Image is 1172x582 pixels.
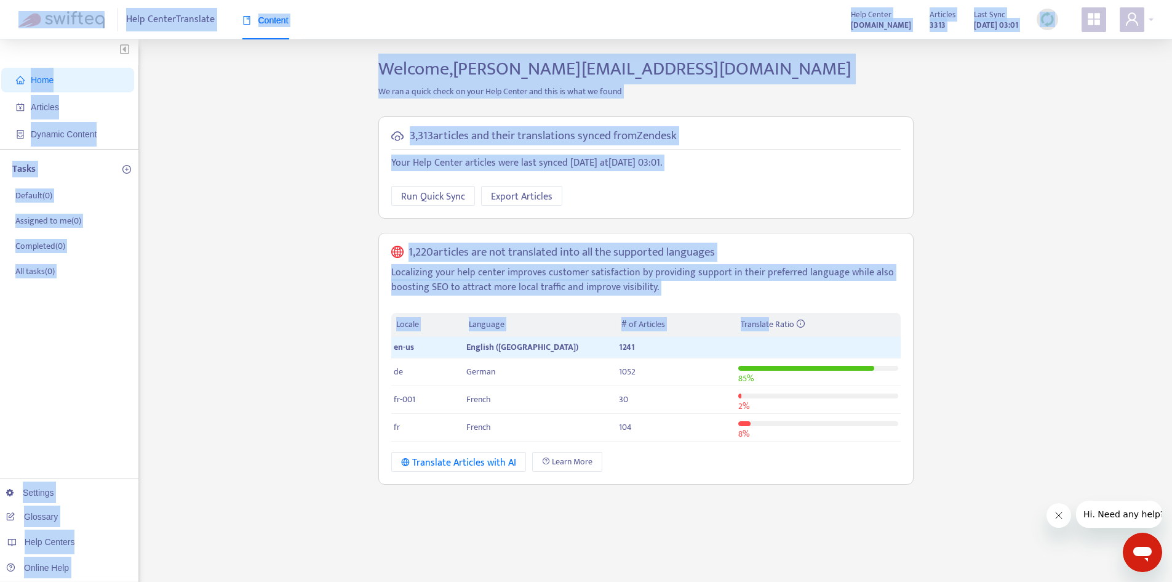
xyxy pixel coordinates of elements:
span: 30 [619,392,628,406]
span: global [391,246,404,260]
span: Run Quick Sync [401,189,465,204]
a: Glossary [6,512,58,522]
p: Assigned to me ( 0 ) [15,214,81,227]
span: 1241 [619,340,635,354]
p: Default ( 0 ) [15,189,52,202]
span: fr [394,420,400,434]
p: Localizing your help center improves customer satisfaction by providing support in their preferre... [391,265,901,295]
span: Help Center [851,8,891,22]
span: plus-circle [122,165,131,174]
strong: 3313 [930,18,946,32]
span: appstore [1086,12,1101,26]
button: Export Articles [481,186,562,206]
img: Swifteq [18,11,105,28]
span: Hi. Need any help? [7,9,89,18]
a: [DOMAIN_NAME] [851,18,911,32]
button: Run Quick Sync [391,186,475,206]
th: # of Articles [616,313,735,337]
p: Completed ( 0 ) [15,240,65,253]
span: book [242,16,251,25]
span: French [466,420,491,434]
span: fr-001 [394,392,415,406]
th: Locale [391,313,464,337]
iframe: Message from company [1076,501,1162,528]
div: Translate Ratio [741,318,896,331]
span: Last Sync [974,8,1005,22]
a: Settings [6,488,54,498]
span: cloud-sync [391,130,404,142]
span: Content [242,15,289,25]
span: home [16,76,25,84]
span: Articles [31,102,59,112]
p: Tasks [12,162,36,177]
span: 1052 [619,365,636,379]
button: Translate Articles with AI [391,452,526,472]
iframe: Close message [1046,503,1071,528]
span: de [394,365,403,379]
h5: 3,313 articles and their translations synced from Zendesk [410,129,677,143]
span: German [466,365,495,379]
span: container [16,130,25,139]
span: French [466,392,491,406]
span: 8 % [738,427,749,441]
span: Help Centers [25,537,75,547]
span: Articles [930,8,955,22]
span: Home [31,75,54,85]
span: en-us [394,340,414,354]
span: 104 [619,420,632,434]
span: English ([GEOGRAPHIC_DATA]) [466,340,578,354]
p: All tasks ( 0 ) [15,265,55,278]
span: 2 % [738,399,749,413]
iframe: Button to launch messaging window [1123,533,1162,572]
p: We ran a quick check on your Help Center and this is what we found [369,85,923,98]
span: Help Center Translate [126,8,215,31]
strong: [DATE] 03:01 [974,18,1018,32]
a: Online Help [6,563,69,573]
img: sync.dc5367851b00ba804db3.png [1040,12,1055,27]
span: Learn More [552,455,592,469]
span: Welcome, [PERSON_NAME][EMAIL_ADDRESS][DOMAIN_NAME] [378,54,851,84]
span: user [1125,12,1139,26]
span: account-book [16,103,25,111]
span: Dynamic Content [31,129,97,139]
p: Your Help Center articles were last synced [DATE] at [DATE] 03:01 . [391,156,901,171]
div: Translate Articles with AI [401,455,516,471]
th: Language [464,313,616,337]
h5: 1,220 articles are not translated into all the supported languages [409,246,715,260]
span: Export Articles [491,189,552,204]
span: 85 % [738,371,754,386]
a: Learn More [532,452,602,472]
